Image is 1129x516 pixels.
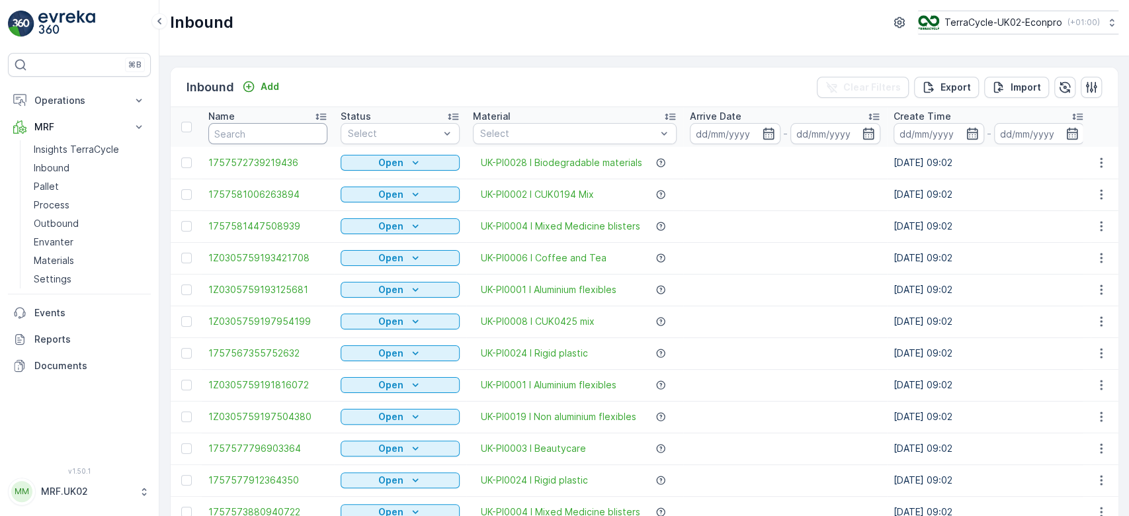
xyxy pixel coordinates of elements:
button: Open [341,250,460,266]
p: Insights TerraCycle [34,143,119,156]
a: UK-PI0003 I Beautycare [481,442,586,455]
p: Create Time [894,110,951,123]
a: 1Z0305759197504380 [208,410,327,423]
a: UK-PI0006 I Coffee and Tea [481,251,606,265]
p: Export [941,81,971,94]
td: [DATE] 09:02 [887,306,1091,337]
button: Export [914,77,979,98]
td: [DATE] 09:02 [887,369,1091,401]
a: 1757567355752632 [208,347,327,360]
p: ( +01:00 ) [1067,17,1100,28]
p: Select [348,127,439,140]
span: 1757572739219436 [208,156,327,169]
div: MM [11,481,32,502]
a: UK-PI0002 I CUK0194 Mix [481,188,594,201]
p: Pallet [34,180,59,193]
a: Process [28,196,151,214]
p: Open [378,347,403,360]
p: Parcel_UK02 #1625 [513,11,614,27]
a: UK-PI0008 I CUK0425 mix [481,315,595,328]
p: Open [378,156,403,169]
td: [DATE] 09:02 [887,401,1091,433]
span: Tare Weight : [11,282,74,294]
p: Events [34,306,146,320]
p: Select [480,127,656,140]
p: Inbound [34,161,69,175]
input: dd/mm/yyyy [894,123,984,144]
td: [DATE] 09:02 [887,210,1091,242]
p: Settings [34,273,71,286]
p: Material [473,110,511,123]
p: Envanter [34,236,73,249]
a: 1757577796903364 [208,442,327,455]
span: 30 [74,282,86,294]
div: Toggle Row Selected [181,253,192,263]
td: [DATE] 09:02 [887,274,1091,306]
p: Arrive Date [690,110,741,123]
p: ⌘B [128,60,142,70]
span: 1Z0305759197954199 [208,315,327,328]
a: 1Z0305759193421708 [208,251,327,265]
p: Open [378,442,403,455]
span: UK-PI0004 I Mixed Medicine blisters [481,220,640,233]
input: Search [208,123,327,144]
p: Open [378,410,403,423]
a: Reports [8,326,151,353]
span: UK-A0021 I Non aluminium flexibles [56,326,220,337]
p: - [783,126,788,142]
span: UK-PI0024 I Rigid plastic [481,347,588,360]
span: Material : [11,326,56,337]
a: Events [8,300,151,326]
a: Pallet [28,177,151,196]
a: UK-PI0001 I Aluminium flexibles [481,378,616,392]
td: [DATE] 09:02 [887,242,1091,274]
p: Clear Filters [843,81,901,94]
td: [DATE] 09:02 [887,464,1091,496]
a: 1Z0305759191816072 [208,378,327,392]
p: Open [378,283,403,296]
div: Toggle Row Selected [181,221,192,232]
span: Name : [11,217,44,228]
span: 1757581447508939 [208,220,327,233]
a: Outbound [28,214,151,233]
div: Toggle Row Selected [181,380,192,390]
a: Envanter [28,233,151,251]
p: Import [1011,81,1041,94]
div: Toggle Row Selected [181,316,192,327]
span: v 1.50.1 [8,467,151,475]
button: Open [341,441,460,456]
p: Open [378,315,403,328]
button: Operations [8,87,151,114]
p: Operations [34,94,124,107]
span: BigBag [70,304,102,316]
a: UK-PI0001 I Aluminium flexibles [481,283,616,296]
a: Inbound [28,159,151,177]
a: 1757581006263894 [208,188,327,201]
p: TerraCycle-UK02-Econpro [944,16,1062,29]
button: Open [341,282,460,298]
button: Import [984,77,1049,98]
span: Net Weight : [11,261,69,272]
span: Parcel_UK02 #1625 [44,217,130,228]
p: Outbound [34,217,79,230]
button: Open [341,472,460,488]
p: - [987,126,991,142]
button: Open [341,155,460,171]
a: 1Z0305759193125681 [208,283,327,296]
p: Inbound [187,78,234,97]
span: 30 [77,239,89,250]
a: 1757577912364350 [208,474,327,487]
span: UK-PI0028 I Biodegradable materials [481,156,642,169]
a: UK-PI0024 I Rigid plastic [481,474,588,487]
input: dd/mm/yyyy [790,123,881,144]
